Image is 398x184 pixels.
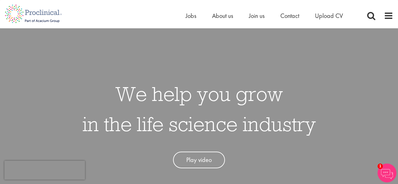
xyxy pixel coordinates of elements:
[212,12,233,20] a: About us
[186,12,196,20] a: Jobs
[378,164,383,169] span: 1
[315,12,343,20] a: Upload CV
[280,12,299,20] a: Contact
[378,164,396,182] img: Chatbot
[249,12,265,20] a: Join us
[173,152,225,168] a: Play video
[82,79,316,139] h1: We help you grow in the life science industry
